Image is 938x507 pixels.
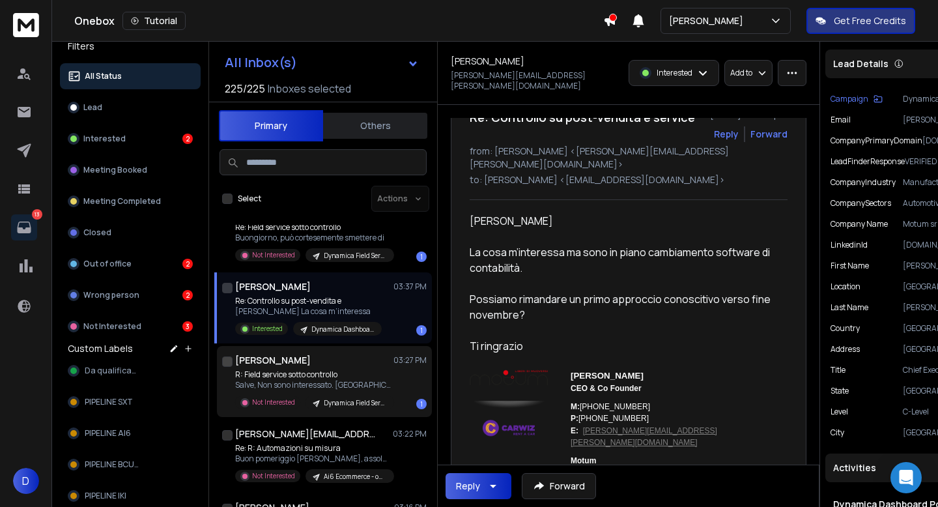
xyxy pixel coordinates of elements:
[252,324,283,334] p: Interested
[669,14,748,27] p: [PERSON_NAME]
[311,325,374,334] p: Dynamica Dashboard Power BI - ottobre
[831,261,869,271] p: First Name
[714,128,739,141] button: Reply
[831,198,891,209] p: companySectors
[235,454,391,464] p: Buon pomeriggio [PERSON_NAME], assolutamente, se potesse
[60,126,201,152] button: Interested2
[182,290,193,300] div: 2
[83,165,147,175] p: Meeting Booked
[323,111,427,140] button: Others
[83,134,126,144] p: Interested
[730,68,752,78] p: Add to
[470,213,777,229] div: [PERSON_NAME]
[182,321,193,332] div: 3
[60,389,201,415] button: PIPELINE SXT
[235,233,391,243] p: Buongiorno, può cortesemente smettere di
[451,55,524,68] h1: [PERSON_NAME]
[60,157,201,183] button: Meeting Booked
[60,188,201,214] button: Meeting Completed
[451,70,621,91] p: [PERSON_NAME][EMAIL_ADDRESS][PERSON_NAME][DOMAIN_NAME]
[235,280,311,293] h1: [PERSON_NAME]
[831,94,883,104] button: Campaign
[85,459,143,470] span: PIPELINE BCUBE
[831,94,868,104] p: Campaign
[235,380,391,390] p: Salve, Non sono interessato. [GEOGRAPHIC_DATA]
[831,365,846,375] p: title
[456,480,480,493] div: Reply
[416,399,427,409] div: 1
[60,63,201,89] button: All Status
[85,366,139,376] span: Da qualificare
[571,402,650,411] span: [PHONE_NUMBER]
[60,452,201,478] button: PIPELINE BCUBE
[831,302,868,313] p: Last Name
[32,209,42,220] p: 13
[11,214,37,240] a: 13
[252,250,295,260] p: Not Interested
[324,472,386,482] p: Ai6 Ecommerce - ottobre
[831,156,905,167] p: leadFinderResponse
[571,414,649,423] span: [PHONE_NUMBER]
[235,306,382,317] p: [PERSON_NAME] La cosa m’interessa
[235,354,311,367] h1: [PERSON_NAME]
[13,468,39,494] button: D
[393,429,427,439] p: 03:22 PM
[182,134,193,144] div: 2
[83,259,132,269] p: Out of office
[235,443,391,454] p: Re: R: Automazioni su misura
[806,8,915,34] button: Get Free Credits
[85,428,131,439] span: PIPELINE AI6
[831,344,860,355] p: address
[60,37,201,55] h3: Filters
[416,252,427,262] div: 1
[831,136,922,146] p: companyPrimaryDomain
[74,12,603,30] div: Onebox
[268,81,351,96] h3: Inboxes selected
[571,426,578,435] strong: E:
[214,50,429,76] button: All Inbox(s)
[60,358,201,384] button: Da qualificare
[446,473,511,499] button: Reply
[252,398,295,407] p: Not Interested
[831,323,860,334] p: country
[571,414,578,423] strong: P:
[834,14,906,27] p: Get Free Credits
[60,251,201,277] button: Out of office2
[235,369,391,380] p: R: Field service sotto controllo
[182,259,193,269] div: 2
[470,369,548,448] img: Motum
[571,384,642,393] b: CEO & Co Founder
[60,220,201,246] button: Closed
[831,240,868,250] p: linkedinId
[470,291,777,323] div: Possiamo rimandare un primo approccio conoscitivo verso fine novembre?
[571,402,580,411] strong: M:
[831,427,844,438] p: city
[83,290,139,300] p: Wrong person
[831,282,860,292] p: location
[60,94,201,121] button: Lead
[831,407,848,417] p: level
[324,251,386,261] p: Dynamica Field Service - ottobre
[60,282,201,308] button: Wrong person2
[831,115,851,125] p: Email
[225,81,265,96] span: 225 / 225
[324,398,386,408] p: Dynamica Field Service - ottobre
[235,296,382,306] p: Re: Controllo su post-vendita e
[252,471,295,481] p: Not Interested
[235,427,378,441] h1: [PERSON_NAME][EMAIL_ADDRESS][DOMAIN_NAME]
[470,244,777,276] div: La cosa m’interessa ma sono in piano cambiamento software di contabilità.
[470,145,788,171] p: from: [PERSON_NAME] <[PERSON_NAME][EMAIL_ADDRESS][PERSON_NAME][DOMAIN_NAME]>
[60,420,201,446] button: PIPELINE AI6
[657,68,692,78] p: Interested
[393,355,427,366] p: 03:27 PM
[85,397,133,407] span: PIPELINE SXT
[890,462,922,493] div: Open Intercom Messenger
[83,196,161,207] p: Meeting Completed
[750,128,788,141] div: Forward
[83,227,111,238] p: Closed
[83,102,102,113] p: Lead
[522,473,596,499] button: Forward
